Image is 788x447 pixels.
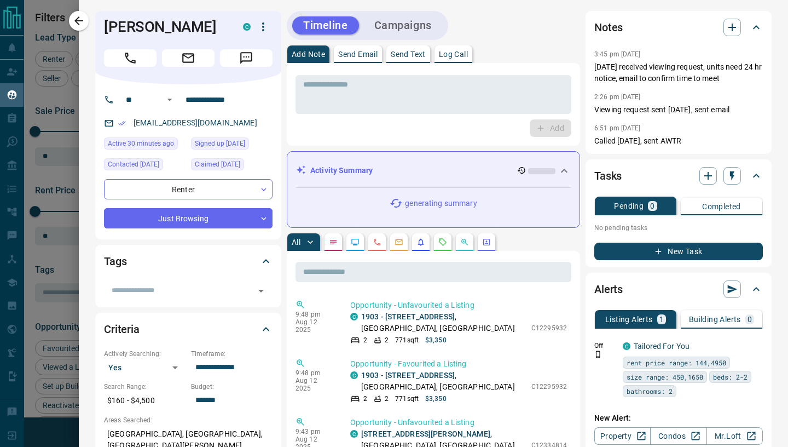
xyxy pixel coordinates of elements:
p: New Alert: [594,412,763,424]
a: Tailored For You [634,342,690,351]
p: 9:48 pm [296,369,334,377]
p: 2 [363,335,367,345]
p: 0 [748,316,752,323]
p: 9:48 pm [296,311,334,318]
p: 9:43 pm [296,428,334,435]
p: No pending tasks [594,220,763,236]
div: Tasks [594,163,763,189]
span: Call [104,49,157,67]
p: Listing Alerts [605,316,653,323]
div: Just Browsing [104,208,273,228]
div: Wed Jul 16 2025 [191,137,273,153]
div: Tue Aug 12 2025 [104,137,186,153]
span: Signed up [DATE] [195,138,245,149]
span: beds: 2-2 [713,371,748,382]
p: $3,350 [425,394,447,404]
button: Open [253,283,269,299]
svg: Emails [395,238,403,247]
p: Off [594,341,616,351]
div: Renter [104,179,273,199]
p: $160 - $4,500 [104,392,186,410]
div: condos.ca [350,371,358,379]
a: [STREET_ADDRESS][PERSON_NAME] [361,429,490,438]
h2: Notes [594,19,623,36]
div: Criteria [104,316,273,342]
p: Completed [702,203,741,210]
a: 1903 - [STREET_ADDRESS] [361,312,455,321]
div: Tags [104,248,273,274]
div: Thu Aug 07 2025 [104,158,186,174]
svg: Notes [329,238,338,247]
p: , [GEOGRAPHIC_DATA], [GEOGRAPHIC_DATA] [361,370,526,393]
p: 6:51 pm [DATE] [594,124,641,132]
a: Property [594,427,651,445]
button: Timeline [292,16,359,35]
p: Activity Summary [310,165,373,176]
div: Notes [594,14,763,41]
h2: Alerts [594,280,623,298]
div: Alerts [594,276,763,302]
div: condos.ca [243,23,251,31]
p: 2 [385,394,389,404]
p: 771 sqft [395,394,419,404]
h2: Tasks [594,167,622,185]
p: 0 [650,202,654,210]
p: [DATE] received viewing request, units need 24 hr notice, email to confirm time to meet [594,61,763,84]
p: Log Call [439,50,468,58]
p: Pending [614,202,644,210]
p: 3:45 pm [DATE] [594,50,641,58]
p: Viewing request sent [DATE], sent email [594,104,763,116]
p: generating summary [405,198,477,209]
span: Claimed [DATE] [195,159,240,170]
a: Condos [650,427,706,445]
p: Send Text [391,50,426,58]
div: condos.ca [623,342,630,350]
svg: Push Notification Only [594,351,602,358]
a: Mr.Loft [706,427,763,445]
span: rent price range: 144,4950 [627,357,726,368]
button: Open [163,93,176,106]
p: 2:26 pm [DATE] [594,93,641,101]
div: Activity Summary [296,161,571,181]
p: Aug 12 2025 [296,318,334,334]
p: Timeframe: [191,349,273,359]
svg: Requests [438,238,447,247]
span: Message [220,49,273,67]
p: 2 [363,394,367,404]
h2: Tags [104,253,126,270]
svg: Listing Alerts [416,238,425,247]
svg: Agent Actions [482,238,491,247]
a: 1903 - [STREET_ADDRESS] [361,371,455,380]
svg: Lead Browsing Activity [351,238,360,247]
p: Send Email [338,50,378,58]
p: Search Range: [104,382,186,392]
span: Active 30 minutes ago [108,138,174,149]
span: size range: 450,1650 [627,371,703,382]
span: bathrooms: 2 [627,386,673,397]
div: condos.ca [350,313,358,320]
svg: Calls [373,238,381,247]
button: Campaigns [363,16,443,35]
div: Yes [104,359,186,376]
a: [EMAIL_ADDRESS][DOMAIN_NAME] [134,118,257,127]
div: Wed Jul 16 2025 [191,158,273,174]
div: condos.ca [350,430,358,438]
p: 1 [659,316,664,323]
h2: Criteria [104,320,140,338]
p: Areas Searched: [104,415,273,425]
p: All [292,238,300,246]
p: 771 sqft [395,335,419,345]
p: Opportunity - Unfavourited a Listing [350,417,567,428]
p: Opportunity - Favourited a Listing [350,358,567,370]
span: Contacted [DATE] [108,159,159,170]
p: Actively Searching: [104,349,186,359]
h1: [PERSON_NAME] [104,18,227,36]
svg: Opportunities [460,238,469,247]
p: Budget: [191,382,273,392]
svg: Email Verified [118,119,126,127]
button: New Task [594,243,763,260]
p: , [GEOGRAPHIC_DATA], [GEOGRAPHIC_DATA] [361,311,526,334]
p: $3,350 [425,335,447,345]
p: Building Alerts [689,316,741,323]
p: Add Note [292,50,325,58]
